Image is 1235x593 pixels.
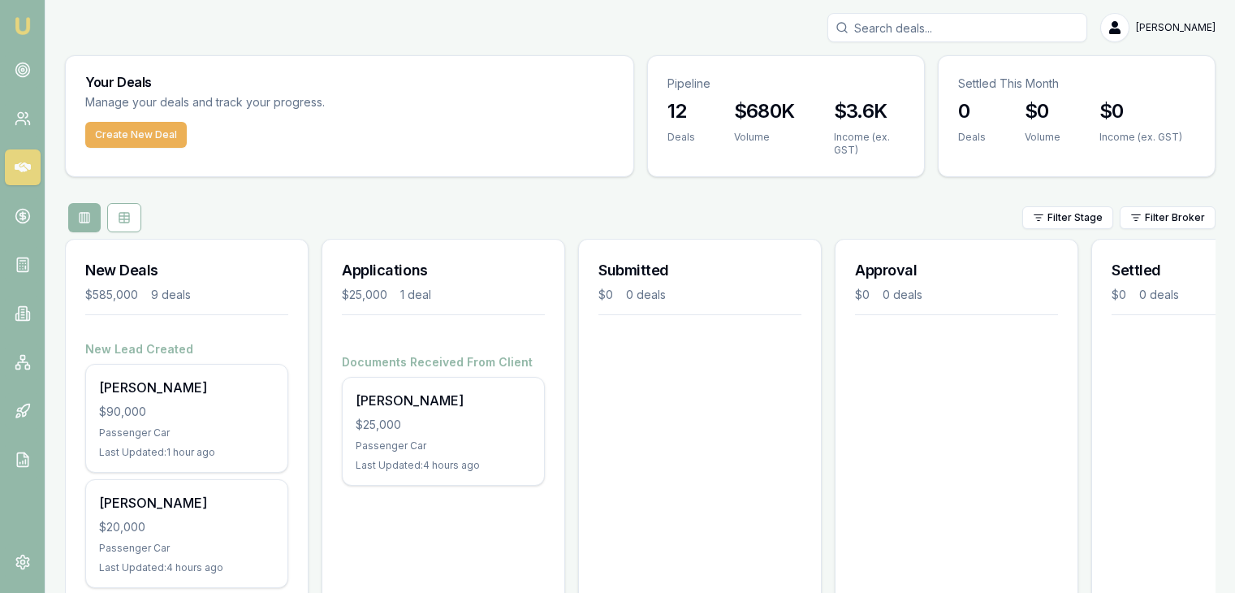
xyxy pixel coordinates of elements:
div: Volume [1025,131,1060,144]
div: Income (ex. GST) [834,131,905,157]
div: Last Updated: 4 hours ago [356,459,531,472]
div: Last Updated: 4 hours ago [99,561,274,574]
h3: $0 [1025,98,1060,124]
div: Last Updated: 1 hour ago [99,446,274,459]
input: Search deals [827,13,1087,42]
h3: Approval [855,259,1058,282]
h4: Documents Received From Client [342,354,545,370]
div: Deals [667,131,695,144]
div: $90,000 [99,404,274,420]
button: Filter Stage [1022,206,1113,229]
div: Income (ex. GST) [1099,131,1182,144]
div: 0 deals [1139,287,1179,303]
div: [PERSON_NAME] [356,391,531,410]
p: Settled This Month [958,76,1195,92]
div: 0 deals [626,287,666,303]
div: $0 [1112,287,1126,303]
div: 0 deals [883,287,922,303]
div: $25,000 [356,417,531,433]
h3: Your Deals [85,76,614,89]
div: [PERSON_NAME] [99,378,274,397]
div: Deals [958,131,986,144]
div: 9 deals [151,287,191,303]
img: emu-icon-u.png [13,16,32,36]
h3: New Deals [85,259,288,282]
div: $25,000 [342,287,387,303]
p: Pipeline [667,76,905,92]
h3: Submitted [598,259,801,282]
div: Passenger Car [99,426,274,439]
div: $0 [855,287,870,303]
h3: $680K [734,98,795,124]
h3: $0 [1099,98,1182,124]
div: Passenger Car [356,439,531,452]
span: Filter Broker [1145,211,1205,224]
h4: New Lead Created [85,341,288,357]
span: [PERSON_NAME] [1136,21,1216,34]
button: Create New Deal [85,122,187,148]
div: 1 deal [400,287,431,303]
div: Passenger Car [99,542,274,555]
h3: 12 [667,98,695,124]
div: $585,000 [85,287,138,303]
span: Filter Stage [1047,211,1103,224]
p: Manage your deals and track your progress. [85,93,501,112]
h3: $3.6K [834,98,905,124]
div: $20,000 [99,519,274,535]
div: $0 [598,287,613,303]
div: Volume [734,131,795,144]
h3: 0 [958,98,986,124]
button: Filter Broker [1120,206,1216,229]
h3: Applications [342,259,545,282]
div: [PERSON_NAME] [99,493,274,513]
